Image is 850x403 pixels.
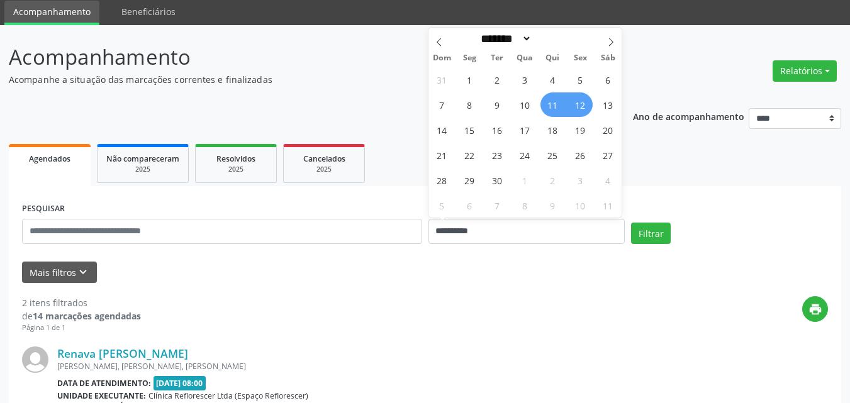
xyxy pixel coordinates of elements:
[568,168,593,192] span: Outubro 3, 2025
[539,54,566,62] span: Qui
[540,143,565,167] span: Setembro 25, 2025
[485,193,510,218] span: Outubro 7, 2025
[594,54,622,62] span: Sáb
[631,223,671,244] button: Filtrar
[513,118,537,142] span: Setembro 17, 2025
[216,153,255,164] span: Resolvidos
[477,32,532,45] select: Month
[596,168,620,192] span: Outubro 4, 2025
[540,168,565,192] span: Outubro 2, 2025
[106,153,179,164] span: Não compareceram
[540,67,565,92] span: Setembro 4, 2025
[430,168,454,192] span: Setembro 28, 2025
[540,92,565,117] span: Setembro 11, 2025
[22,296,141,309] div: 2 itens filtrados
[457,92,482,117] span: Setembro 8, 2025
[457,193,482,218] span: Outubro 6, 2025
[76,265,90,279] i: keyboard_arrow_down
[568,92,593,117] span: Setembro 12, 2025
[483,54,511,62] span: Ter
[57,378,151,389] b: Data de atendimento:
[430,67,454,92] span: Agosto 31, 2025
[9,73,591,86] p: Acompanhe a situação das marcações correntes e finalizadas
[568,193,593,218] span: Outubro 10, 2025
[204,165,267,174] div: 2025
[808,302,822,316] i: print
[430,118,454,142] span: Setembro 14, 2025
[457,118,482,142] span: Setembro 15, 2025
[113,1,184,23] a: Beneficiários
[457,168,482,192] span: Setembro 29, 2025
[511,54,539,62] span: Qua
[596,118,620,142] span: Setembro 20, 2025
[9,41,591,73] p: Acompanhamento
[513,193,537,218] span: Outubro 8, 2025
[596,193,620,218] span: Outubro 11, 2025
[540,193,565,218] span: Outubro 9, 2025
[430,143,454,167] span: Setembro 21, 2025
[485,168,510,192] span: Setembro 30, 2025
[596,92,620,117] span: Setembro 13, 2025
[57,346,188,360] a: Renava [PERSON_NAME]
[513,92,537,117] span: Setembro 10, 2025
[532,32,573,45] input: Year
[513,143,537,167] span: Setembro 24, 2025
[596,143,620,167] span: Setembro 27, 2025
[303,153,345,164] span: Cancelados
[568,67,593,92] span: Setembro 5, 2025
[568,118,593,142] span: Setembro 19, 2025
[540,118,565,142] span: Setembro 18, 2025
[513,67,537,92] span: Setembro 3, 2025
[4,1,99,25] a: Acompanhamento
[485,118,510,142] span: Setembro 16, 2025
[148,390,308,401] span: Clínica Reflorescer Ltda (Espaço Reflorescer)
[428,54,456,62] span: Dom
[33,310,141,322] strong: 14 marcações agendadas
[154,376,206,390] span: [DATE] 08:00
[513,168,537,192] span: Outubro 1, 2025
[568,143,593,167] span: Setembro 26, 2025
[566,54,594,62] span: Sex
[22,346,48,373] img: img
[430,92,454,117] span: Setembro 7, 2025
[57,361,639,372] div: [PERSON_NAME], [PERSON_NAME], [PERSON_NAME]
[430,193,454,218] span: Outubro 5, 2025
[773,60,837,82] button: Relatórios
[457,143,482,167] span: Setembro 22, 2025
[596,67,620,92] span: Setembro 6, 2025
[457,67,482,92] span: Setembro 1, 2025
[633,108,744,124] p: Ano de acompanhamento
[293,165,355,174] div: 2025
[106,165,179,174] div: 2025
[22,262,97,284] button: Mais filtroskeyboard_arrow_down
[57,390,146,401] b: Unidade executante:
[29,153,70,164] span: Agendados
[485,67,510,92] span: Setembro 2, 2025
[22,309,141,323] div: de
[485,143,510,167] span: Setembro 23, 2025
[456,54,483,62] span: Seg
[485,92,510,117] span: Setembro 9, 2025
[802,296,828,322] button: print
[22,323,141,333] div: Página 1 de 1
[22,199,65,219] label: PESQUISAR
